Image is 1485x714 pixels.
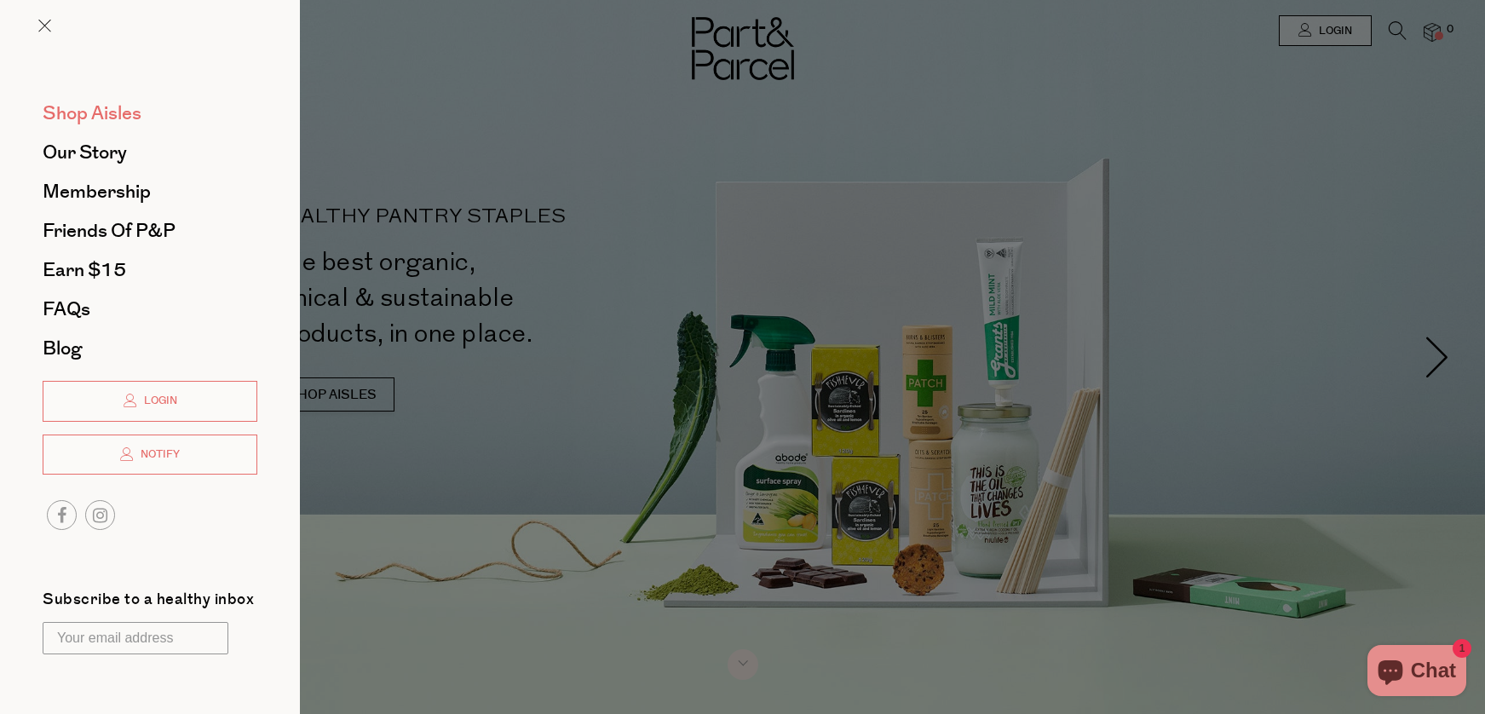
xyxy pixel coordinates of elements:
span: Earn $15 [43,256,126,284]
label: Subscribe to a healthy inbox [43,592,254,613]
a: Blog [43,339,257,358]
span: Shop Aisles [43,100,141,127]
span: FAQs [43,296,90,323]
a: Earn $15 [43,261,257,279]
span: Blog [43,335,82,362]
span: Login [140,394,177,408]
a: FAQs [43,300,257,319]
span: Our Story [43,139,127,166]
span: Friends of P&P [43,217,176,245]
span: Notify [136,447,180,462]
a: Friends of P&P [43,222,257,240]
a: Our Story [43,143,257,162]
a: Login [43,381,257,422]
input: Your email address [43,622,228,654]
a: Shop Aisles [43,104,257,123]
span: Membership [43,178,151,205]
a: Notify [43,435,257,475]
a: Membership [43,182,257,201]
inbox-online-store-chat: Shopify online store chat [1362,645,1471,700]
